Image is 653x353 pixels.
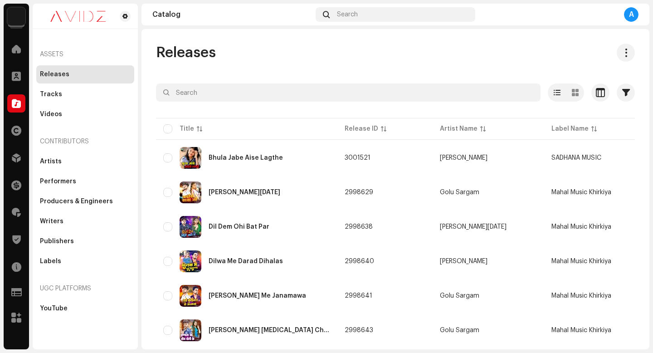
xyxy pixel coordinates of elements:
div: [PERSON_NAME][DATE] [440,224,507,230]
img: 5124b270-c0b0-41f6-b535-2696cbf96507 [180,285,201,307]
div: Catalog [152,11,312,18]
re-a-nav-header: Contributors [36,131,134,152]
div: Artists [40,158,62,165]
re-m-nav-item: Labels [36,252,134,270]
span: 2998643 [345,327,373,333]
img: 5c527483-94a5-446d-8ef6-2d2167002dee [180,319,201,341]
input: Search [156,83,541,102]
div: Labels [40,258,61,265]
span: 2998629 [345,189,373,196]
div: A [624,7,638,22]
span: 3001521 [345,155,370,161]
span: 2998641 [345,293,372,299]
div: [PERSON_NAME] [440,258,487,265]
div: Golu Sargam [440,189,479,196]
span: Golu Sargam [440,293,537,299]
div: Performers [40,178,76,185]
div: Artist Name [440,124,478,133]
img: 35123082-5850-42e2-9b5e-ce243ee9ce5b [180,181,201,203]
span: Mahal Music Khirkiya [551,293,611,299]
span: Search [337,11,358,18]
div: Dil Dem Ohi Bat Par [209,224,269,230]
re-m-nav-item: Tracks [36,85,134,103]
img: 0c631eef-60b6-411a-a233-6856366a70de [40,11,116,22]
span: 2998638 [345,224,373,230]
div: Bhula Jabe Aise Lagthe [209,155,283,161]
span: Releases [156,44,216,62]
div: Bardas Raja Ji [209,189,280,196]
re-m-nav-item: Publishers [36,232,134,250]
re-m-nav-item: Producers & Engineers [36,192,134,211]
re-m-nav-item: Releases [36,65,134,83]
div: Title [180,124,194,133]
re-m-nav-item: Writers [36,212,134,230]
re-m-nav-item: YouTube [36,299,134,318]
div: Videos [40,111,62,118]
img: 18df368e-6828-4707-b0db-883543e8f63f [180,216,201,238]
img: 7fa71934-bfa0-47b9-96e0-84dcedb9bfb4 [180,147,201,169]
img: 10d72f0b-d06a-424f-aeaa-9c9f537e57b6 [7,7,25,25]
div: Releases [40,71,69,78]
div: Leni Kushinagar Me Janamawa [209,293,306,299]
div: Writers [40,218,63,225]
span: Mahal Music Khirkiya [551,327,611,333]
span: Mahal Music Khirkiya [551,224,611,230]
re-m-nav-item: Artists [36,152,134,171]
div: Release ID [345,124,378,133]
re-a-nav-header: Assets [36,44,134,65]
div: [PERSON_NAME] [440,155,487,161]
span: 2998640 [345,258,374,265]
span: Upendra Raj [440,258,537,265]
re-a-nav-header: UGC Platforms [36,278,134,299]
re-m-nav-item: Performers [36,172,134,191]
div: Label Name [551,124,589,133]
div: YouTube [40,305,68,312]
div: Golu Sargam [440,293,479,299]
div: Parnam Ba Tora Choli Ke [209,327,330,333]
div: Tracks [40,91,62,98]
span: Mahal Music Khirkiya [551,258,611,265]
span: Santosh Kumar Sinha [440,155,537,161]
div: Publishers [40,238,74,245]
span: Mahal Music Khirkiya [551,189,611,196]
span: Golu Sargam [440,189,537,196]
div: Dilwa Me Darad Dihalas [209,258,283,265]
span: SADHANA MUSIC [551,155,601,161]
div: Golu Sargam [440,327,479,333]
div: Producers & Engineers [40,198,113,205]
img: 416a0d4a-0ab0-44a1-9cc0-5fe2fa47b6dc [180,250,201,272]
span: Arpit Raja [440,224,537,230]
re-m-nav-item: Videos [36,105,134,123]
span: Golu Sargam [440,327,537,333]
